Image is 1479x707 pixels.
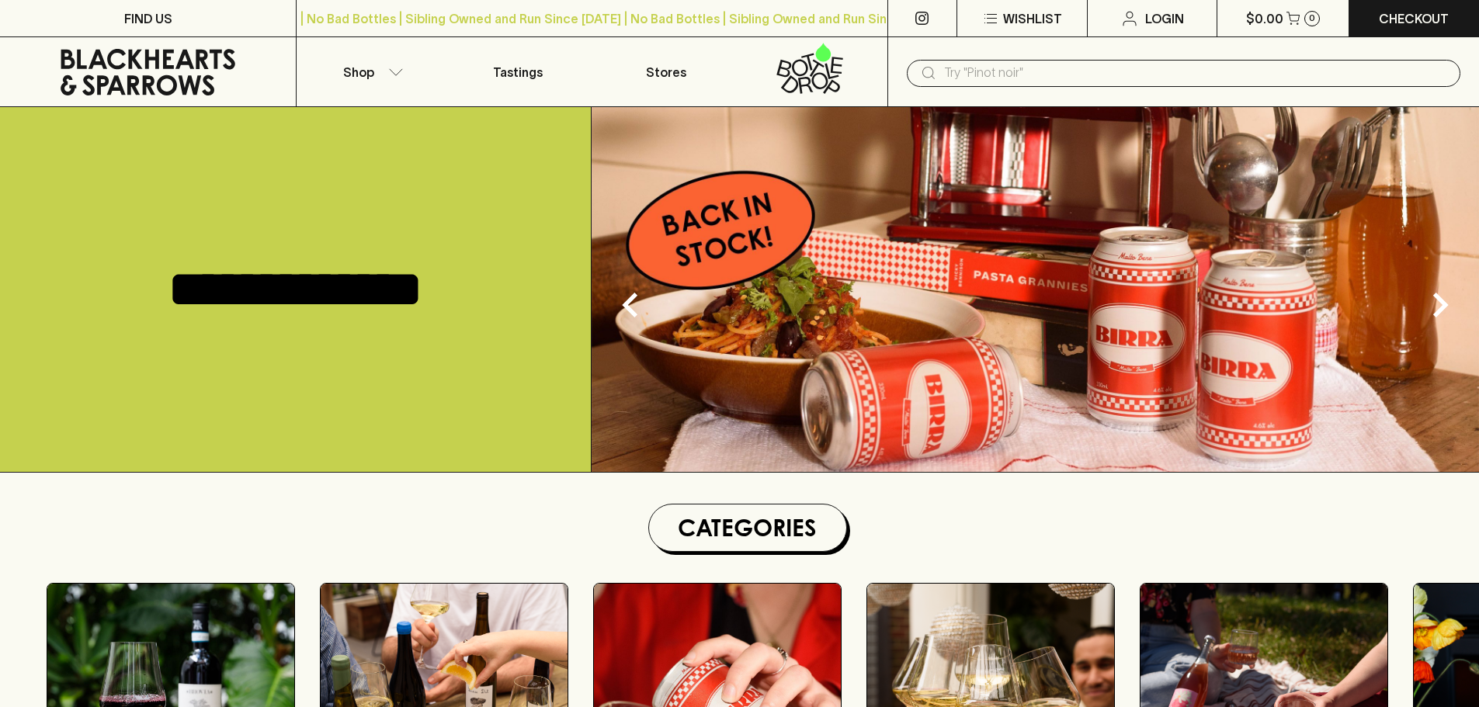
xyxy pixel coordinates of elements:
button: Previous [599,274,661,336]
p: Shop [343,63,374,81]
p: $0.00 [1246,9,1283,28]
p: Checkout [1379,9,1449,28]
p: Stores [646,63,686,81]
input: Try "Pinot noir" [944,61,1448,85]
button: Shop [297,37,444,106]
p: Wishlist [1003,9,1062,28]
p: FIND US [124,9,172,28]
h1: Categories [655,511,840,545]
a: Stores [592,37,740,106]
p: Tastings [493,63,543,81]
img: optimise [592,107,1479,472]
p: Login [1145,9,1184,28]
a: Tastings [444,37,592,106]
button: Next [1409,274,1471,336]
p: 0 [1309,14,1315,23]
